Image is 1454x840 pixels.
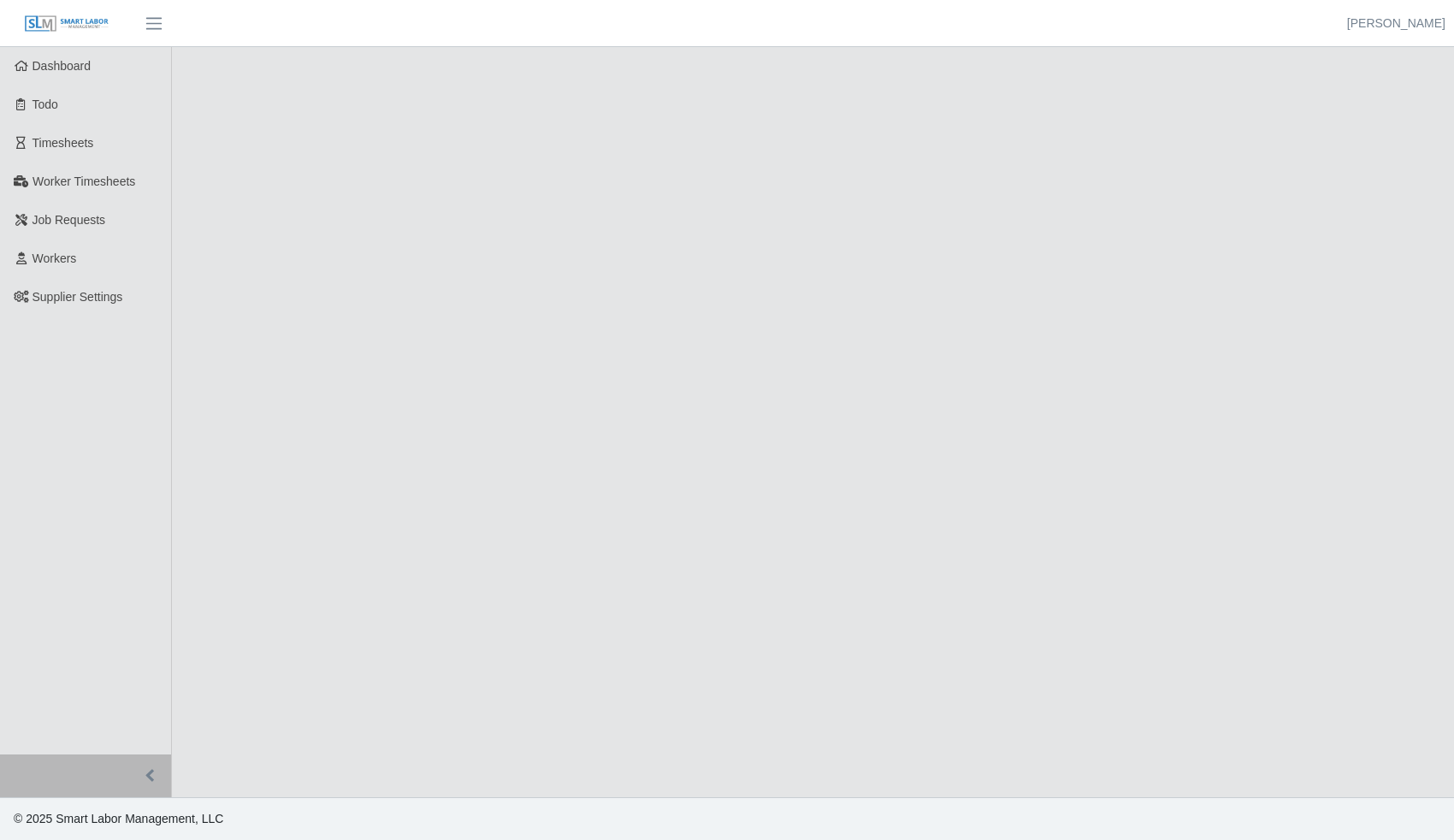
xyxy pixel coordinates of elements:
[33,136,94,150] span: Timesheets
[33,251,77,265] span: Workers
[33,290,123,304] span: Supplier Settings
[33,59,92,73] span: Dashboard
[33,175,135,188] span: Worker Timesheets
[33,213,106,227] span: Job Requests
[1347,15,1445,33] a: [PERSON_NAME]
[14,812,223,825] span: © 2025 Smart Labor Management, LLC
[24,15,109,33] img: SLM Logo
[33,98,58,111] span: Todo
